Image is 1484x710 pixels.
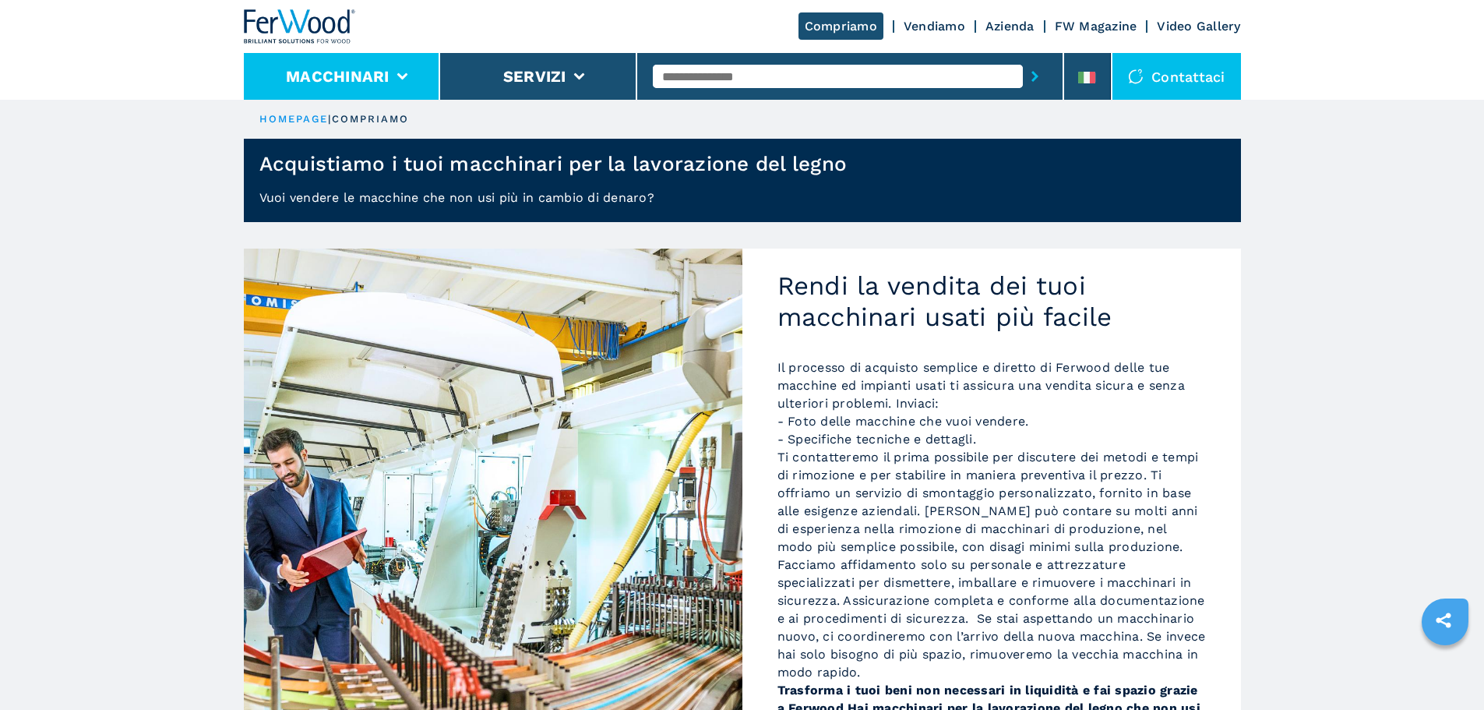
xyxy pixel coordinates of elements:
[1023,58,1047,94] button: submit-button
[904,19,965,34] a: Vendiamo
[503,67,566,86] button: Servizi
[777,270,1206,332] h2: Rendi la vendita dei tuoi macchinari usati più facile
[985,19,1035,34] a: Azienda
[1418,640,1472,698] iframe: Chat
[332,112,410,126] p: compriamo
[1112,53,1241,100] div: Contattaci
[1128,69,1144,84] img: Contattaci
[328,113,331,125] span: |
[244,9,356,44] img: Ferwood
[1157,19,1240,34] a: Video Gallery
[1424,601,1463,640] a: sharethis
[286,67,390,86] button: Macchinari
[259,151,848,176] h1: Acquistiamo i tuoi macchinari per la lavorazione del legno
[259,113,329,125] a: HOMEPAGE
[798,12,883,40] a: Compriamo
[244,189,1241,222] p: Vuoi vendere le macchine che non usi più in cambio di denaro?
[1055,19,1137,34] a: FW Magazine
